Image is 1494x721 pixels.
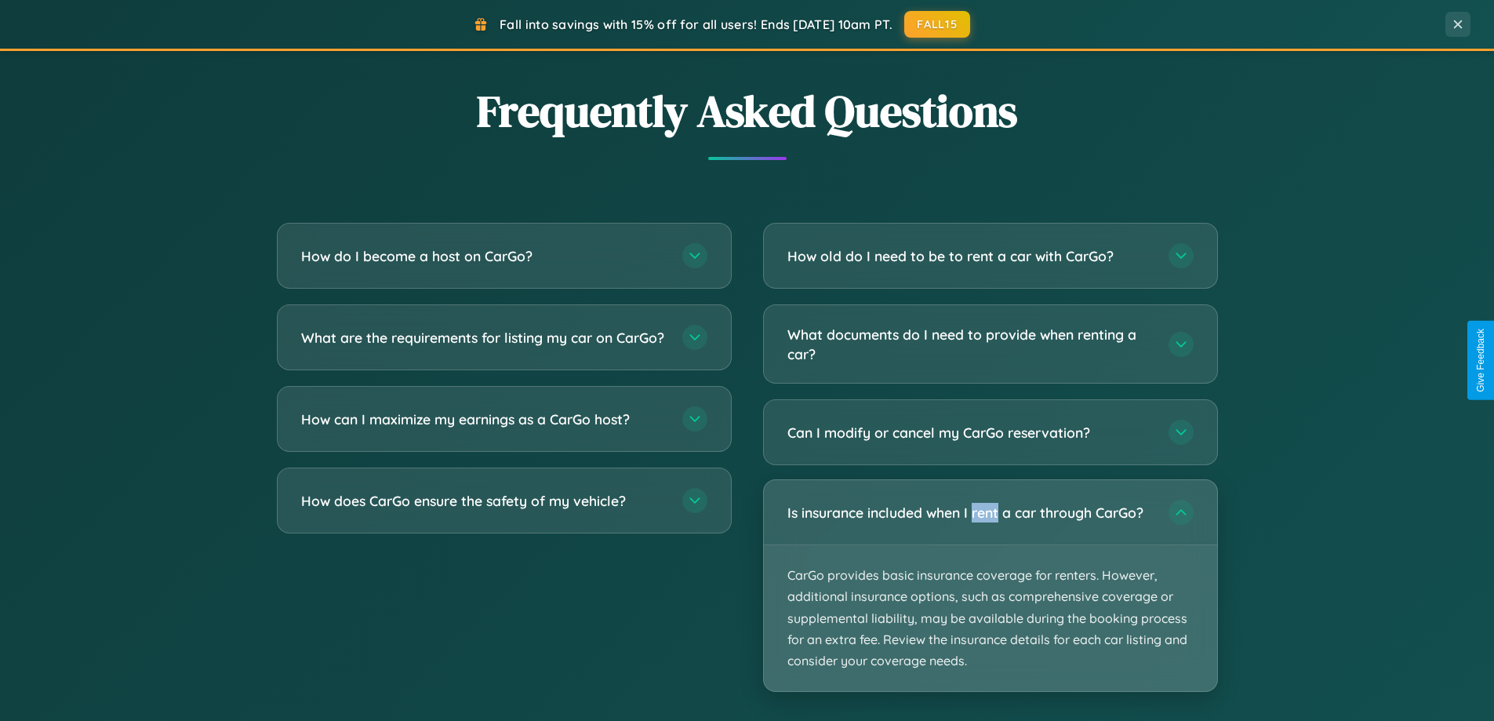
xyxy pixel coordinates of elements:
[1475,329,1486,392] div: Give Feedback
[787,503,1153,523] h3: Is insurance included when I rent a car through CarGo?
[301,328,667,348] h3: What are the requirements for listing my car on CarGo?
[904,11,970,38] button: FALL15
[764,545,1217,691] p: CarGo provides basic insurance coverage for renters. However, additional insurance options, such ...
[787,423,1153,442] h3: Can I modify or cancel my CarGo reservation?
[301,246,667,266] h3: How do I become a host on CarGo?
[500,16,892,32] span: Fall into savings with 15% off for all users! Ends [DATE] 10am PT.
[301,491,667,511] h3: How does CarGo ensure the safety of my vehicle?
[301,410,667,429] h3: How can I maximize my earnings as a CarGo host?
[787,325,1153,363] h3: What documents do I need to provide when renting a car?
[787,246,1153,266] h3: How old do I need to be to rent a car with CarGo?
[277,81,1218,141] h2: Frequently Asked Questions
